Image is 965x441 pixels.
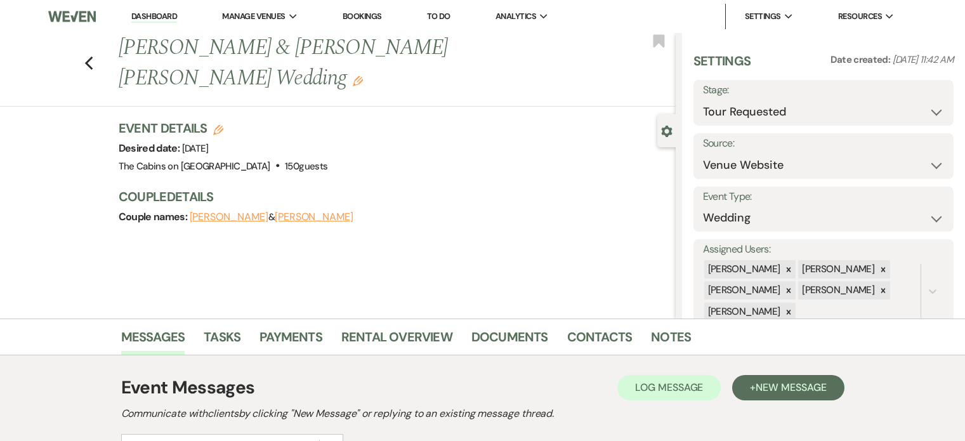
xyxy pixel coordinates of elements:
button: [PERSON_NAME] [190,212,268,222]
button: Edit [353,75,363,86]
a: Tasks [204,327,240,355]
div: [PERSON_NAME] [798,281,876,299]
a: Messages [121,327,185,355]
span: Desired date: [119,142,182,155]
span: Manage Venues [222,10,285,23]
button: Log Message [617,375,721,400]
span: Settings [745,10,781,23]
label: Source: [703,135,944,153]
a: Bookings [343,11,382,22]
span: 150 guests [285,160,327,173]
a: To Do [427,11,450,22]
h1: [PERSON_NAME] & [PERSON_NAME] [PERSON_NAME] Wedding [119,33,560,93]
span: Analytics [496,10,536,23]
h3: Settings [693,52,751,80]
div: [PERSON_NAME] [704,260,782,279]
div: [PERSON_NAME] [704,281,782,299]
span: Date created: [830,53,893,66]
div: [PERSON_NAME] [798,260,876,279]
a: Notes [651,327,691,355]
h3: Event Details [119,119,328,137]
div: [PERSON_NAME] [704,303,782,321]
label: Event Type: [703,188,944,206]
span: & [190,211,353,223]
span: Resources [838,10,882,23]
label: Stage: [703,81,944,100]
button: [PERSON_NAME] [275,212,353,222]
h1: Event Messages [121,374,255,401]
span: [DATE] [182,142,209,155]
button: Close lead details [661,124,673,136]
label: Assigned Users: [703,240,944,259]
span: The Cabins on [GEOGRAPHIC_DATA] [119,160,270,173]
a: Payments [259,327,322,355]
h2: Communicate with clients by clicking "New Message" or replying to an existing message thread. [121,406,844,421]
button: +New Message [732,375,844,400]
a: Documents [471,327,548,355]
span: Log Message [635,381,703,394]
span: Couple names: [119,210,190,223]
img: Weven Logo [48,3,96,30]
a: Contacts [567,327,633,355]
a: Dashboard [131,11,177,23]
span: [DATE] 11:42 AM [893,53,954,66]
a: Rental Overview [341,327,452,355]
h3: Couple Details [119,188,663,206]
span: New Message [756,381,826,394]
